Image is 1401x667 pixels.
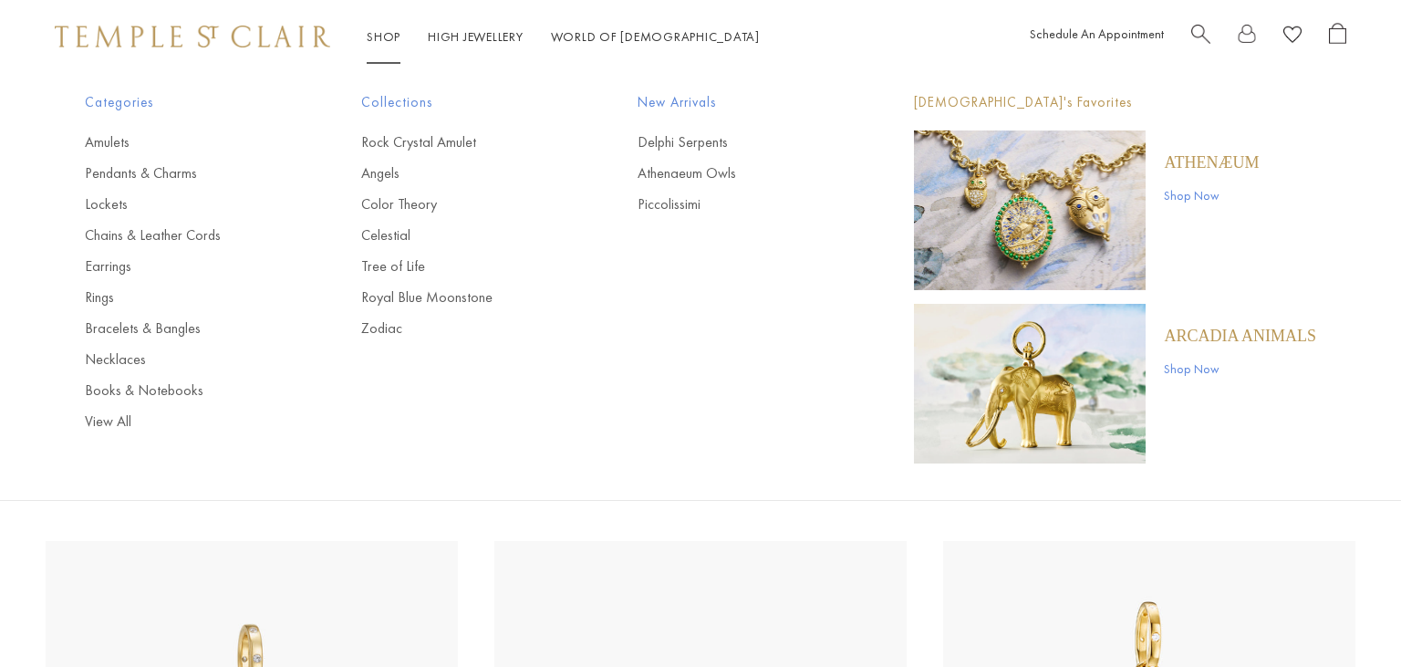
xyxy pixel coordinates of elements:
[85,256,288,276] a: Earrings
[551,28,760,45] a: World of [DEMOGRAPHIC_DATA]World of [DEMOGRAPHIC_DATA]
[367,28,400,45] a: ShopShop
[1164,326,1316,346] a: ARCADIA ANIMALS
[367,26,760,48] nav: Main navigation
[55,26,330,47] img: Temple St. Clair
[1329,23,1346,51] a: Open Shopping Bag
[1164,359,1316,379] a: Shop Now
[85,318,288,339] a: Bracelets & Bangles
[85,132,288,152] a: Amulets
[361,194,565,214] a: Color Theory
[361,287,565,307] a: Royal Blue Moonstone
[1030,26,1164,42] a: Schedule An Appointment
[638,132,841,152] a: Delphi Serpents
[1164,152,1259,172] a: Athenæum
[361,225,565,245] a: Celestial
[361,163,565,183] a: Angels
[361,91,565,114] span: Collections
[1283,23,1302,51] a: View Wishlist
[1191,23,1210,51] a: Search
[85,349,288,370] a: Necklaces
[361,256,565,276] a: Tree of Life
[914,91,1316,114] p: [DEMOGRAPHIC_DATA]'s Favorites
[85,412,288,432] a: View All
[1310,581,1383,649] iframe: Gorgias live chat messenger
[1164,185,1259,205] a: Shop Now
[361,132,565,152] a: Rock Crystal Amulet
[85,194,288,214] a: Lockets
[638,91,841,114] span: New Arrivals
[638,163,841,183] a: Athenaeum Owls
[361,318,565,339] a: Zodiac
[428,28,524,45] a: High JewelleryHigh Jewellery
[85,380,288,401] a: Books & Notebooks
[85,287,288,307] a: Rings
[638,194,841,214] a: Piccolissimi
[85,163,288,183] a: Pendants & Charms
[85,225,288,245] a: Chains & Leather Cords
[85,91,288,114] span: Categories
